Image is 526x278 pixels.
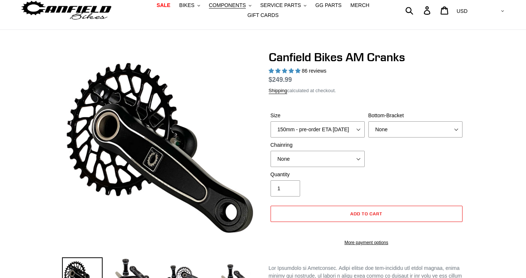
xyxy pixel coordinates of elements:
[312,0,345,10] a: GG PARTS
[350,2,369,8] span: MERCH
[409,2,428,18] input: Search
[157,2,170,8] span: SALE
[244,10,282,20] a: GIFT CARDS
[269,76,292,83] span: $249.99
[257,0,310,10] button: SERVICE PARTS
[269,68,302,74] span: 4.97 stars
[271,112,365,119] label: Size
[205,0,255,10] button: COMPONENTS
[269,50,464,64] h1: Canfield Bikes AM Cranks
[179,2,195,8] span: BIKES
[350,211,382,216] span: Add to cart
[271,239,463,246] a: More payment options
[260,2,301,8] span: SERVICE PARTS
[271,141,365,149] label: Chainring
[176,0,204,10] button: BIKES
[209,2,246,8] span: COMPONENTS
[271,171,365,178] label: Quantity
[247,12,279,18] span: GIFT CARDS
[269,87,464,94] div: calculated at checkout.
[269,88,288,94] a: Shipping
[153,0,174,10] a: SALE
[315,2,341,8] span: GG PARTS
[368,112,463,119] label: Bottom-Bracket
[347,0,373,10] a: MERCH
[302,68,326,74] span: 86 reviews
[271,206,463,222] button: Add to cart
